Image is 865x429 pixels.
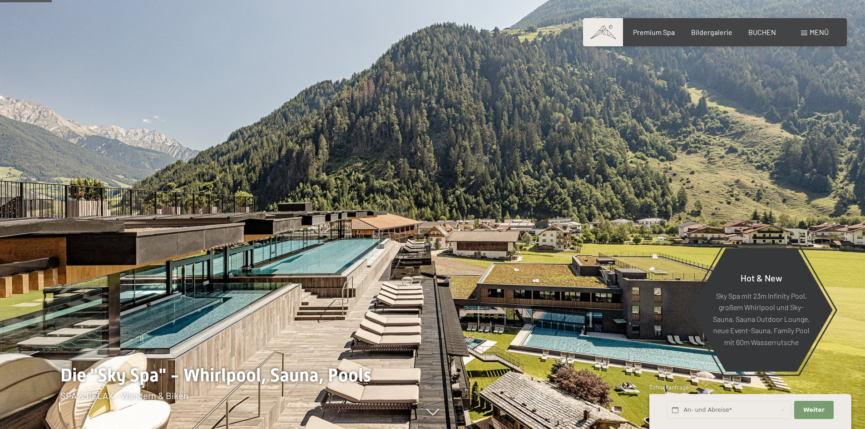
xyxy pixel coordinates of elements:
span: Weiter [803,406,825,414]
span: Schnellanfrage [649,384,689,391]
a: Hot & New Sky Spa mit 23m Infinity Pool, großem Whirlpool und Sky-Sauna, Sauna Outdoor Lounge, ne... [689,247,833,372]
span: Menü [810,28,829,36]
p: Sky Spa mit 23m Infinity Pool, großem Whirlpool und Sky-Sauna, Sauna Outdoor Lounge, neue Event-S... [712,290,811,348]
span: Hot & New [741,272,782,283]
a: Premium Spa [633,28,675,36]
button: Weiter [794,401,833,419]
a: BUCHEN [748,28,776,36]
a: Bildergalerie [691,28,732,36]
